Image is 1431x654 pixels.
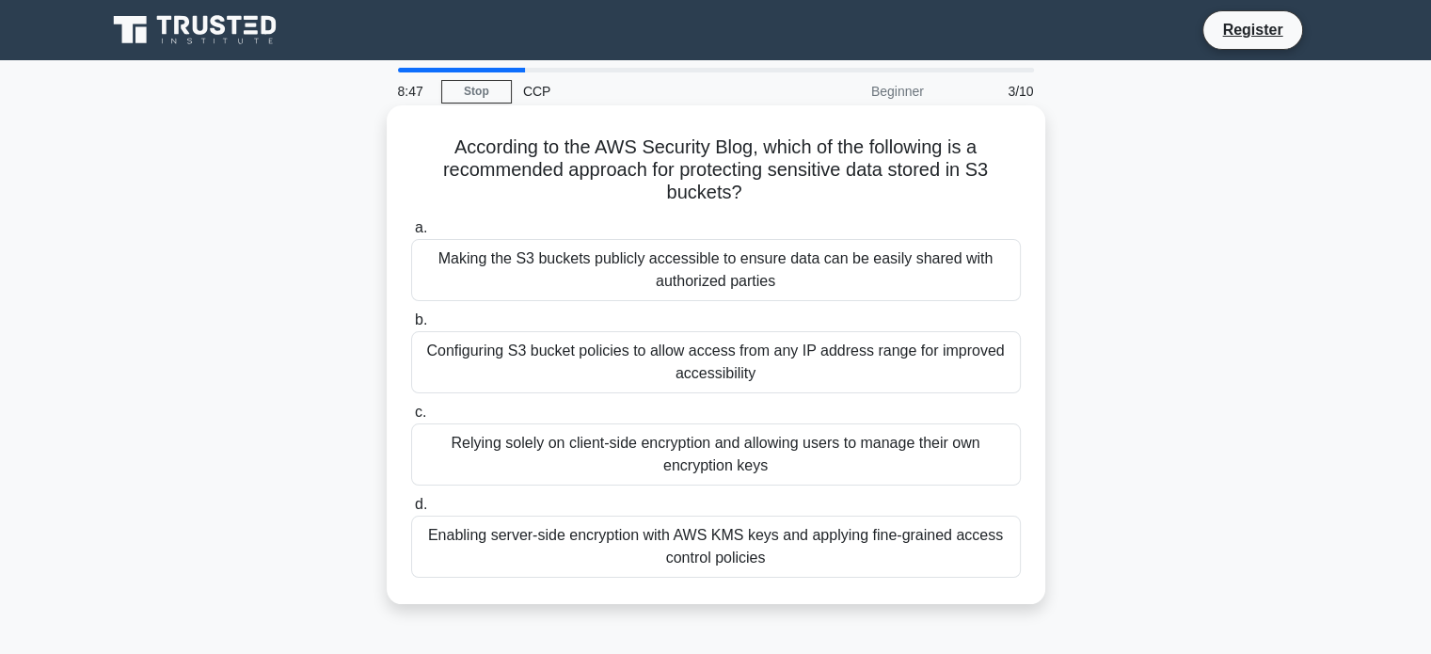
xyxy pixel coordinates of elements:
[415,496,427,512] span: d.
[415,219,427,235] span: a.
[415,311,427,327] span: b.
[411,423,1021,486] div: Relying solely on client-side encryption and allowing users to manage their own encryption keys
[771,72,935,110] div: Beginner
[411,331,1021,393] div: Configuring S3 bucket policies to allow access from any IP address range for improved accessibility
[411,516,1021,578] div: Enabling server-side encryption with AWS KMS keys and applying fine-grained access control policies
[935,72,1045,110] div: 3/10
[415,404,426,420] span: c.
[387,72,441,110] div: 8:47
[512,72,771,110] div: CCP
[411,239,1021,301] div: Making the S3 buckets publicly accessible to ensure data can be easily shared with authorized par...
[1211,18,1294,41] a: Register
[441,80,512,104] a: Stop
[409,136,1023,205] h5: According to the AWS Security Blog, which of the following is a recommended approach for protecti...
